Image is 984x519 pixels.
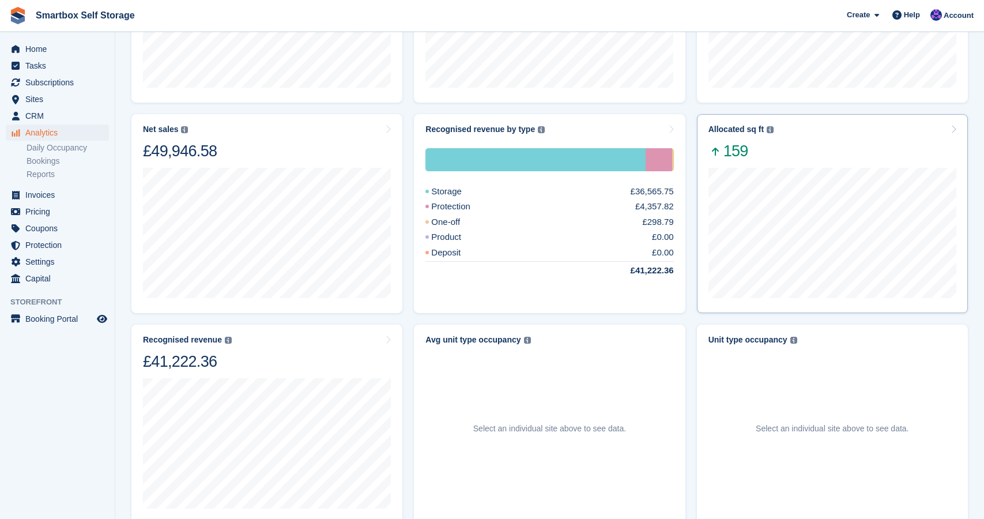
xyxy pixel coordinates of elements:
span: Subscriptions [25,74,95,91]
p: Select an individual site above to see data. [756,423,908,435]
div: Unit type occupancy [708,335,787,345]
div: Product [425,231,489,244]
span: Storefront [10,296,115,308]
img: icon-info-grey-7440780725fd019a000dd9b08b2336e03edf1995a4989e88bcd33f0948082b44.svg [538,126,545,133]
div: Allocated sq ft [708,125,764,134]
a: menu [6,204,109,220]
span: Create [847,9,870,21]
span: Sites [25,91,95,107]
div: One-off [425,216,488,229]
span: Analytics [25,125,95,141]
div: Protection [646,148,672,171]
div: One-off [672,148,674,171]
span: 159 [708,141,774,161]
span: Settings [25,254,95,270]
a: Bookings [27,156,109,167]
a: menu [6,108,109,124]
div: £0.00 [652,246,674,259]
img: Mattias Ekendahl [930,9,942,21]
div: £298.79 [642,216,673,229]
img: icon-info-grey-7440780725fd019a000dd9b08b2336e03edf1995a4989e88bcd33f0948082b44.svg [767,126,774,133]
div: Recognised revenue [143,335,222,345]
p: Select an individual site above to see data. [473,423,626,435]
span: Pricing [25,204,95,220]
span: Home [25,41,95,57]
div: Recognised revenue by type [425,125,535,134]
a: menu [6,220,109,236]
div: £36,565.75 [631,185,674,198]
span: Account [944,10,974,21]
img: icon-info-grey-7440780725fd019a000dd9b08b2336e03edf1995a4989e88bcd33f0948082b44.svg [790,337,797,344]
img: icon-info-grey-7440780725fd019a000dd9b08b2336e03edf1995a4989e88bcd33f0948082b44.svg [181,126,188,133]
span: Protection [25,237,95,253]
a: Preview store [95,312,109,326]
span: Capital [25,270,95,287]
img: stora-icon-8386f47178a22dfd0bd8f6a31ec36ba5ce8667c1dd55bd0f319d3a0aa187defe.svg [9,7,27,24]
span: Booking Portal [25,311,95,327]
a: menu [6,91,109,107]
span: Invoices [25,187,95,203]
a: menu [6,254,109,270]
span: Coupons [25,220,95,236]
a: menu [6,74,109,91]
div: £41,222.36 [603,264,674,277]
a: menu [6,270,109,287]
span: CRM [25,108,95,124]
div: Deposit [425,246,488,259]
a: menu [6,311,109,327]
a: Daily Occupancy [27,142,109,153]
div: Protection [425,200,498,213]
img: icon-info-grey-7440780725fd019a000dd9b08b2336e03edf1995a4989e88bcd33f0948082b44.svg [524,337,531,344]
img: icon-info-grey-7440780725fd019a000dd9b08b2336e03edf1995a4989e88bcd33f0948082b44.svg [225,337,232,344]
span: Help [904,9,920,21]
div: Avg unit type occupancy [425,335,521,345]
a: menu [6,187,109,203]
div: £41,222.36 [143,352,232,371]
a: Reports [27,169,109,180]
a: menu [6,41,109,57]
div: Storage [425,185,489,198]
div: Net sales [143,125,178,134]
div: Storage [425,148,646,171]
span: Tasks [25,58,95,74]
div: £0.00 [652,231,674,244]
div: £4,357.82 [635,200,674,213]
a: menu [6,58,109,74]
a: Smartbox Self Storage [31,6,140,25]
a: menu [6,237,109,253]
a: menu [6,125,109,141]
div: £49,946.58 [143,141,217,161]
